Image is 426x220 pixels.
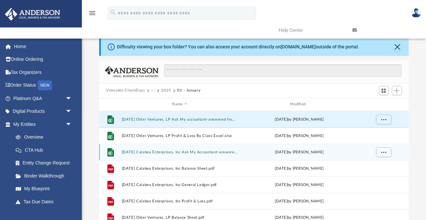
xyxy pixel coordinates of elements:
div: [DATE] by [PERSON_NAME] [241,133,357,139]
button: Add [392,86,402,95]
span: arrow_drop_down [65,105,79,118]
i: search [109,9,117,16]
span: arrow_drop_down [65,118,79,131]
div: [DATE] by [PERSON_NAME] [241,182,357,188]
button: 01 - January [177,88,200,93]
a: Binder Walkthrough [9,169,82,182]
button: [DATE] Calabea Enterprises, Inc Ask My Accountant-answered via call.xlsx [121,150,238,154]
div: Difficulty viewing your box folder? You can also access your account directly on outside of the p... [117,43,359,50]
div: [DATE] by [PERSON_NAME] [241,165,357,171]
a: Tax Due Dates [9,195,82,208]
button: More options [376,114,391,124]
a: My Blueprint [9,182,79,195]
button: [DATE] Otter Ventures, LP Ask My accountant-answered from Call.xlsx [121,117,238,121]
button: [DATE] Otter Ventures, LP Profit & Loss By Class Excel.xlsx [121,133,238,138]
a: My Entitiesarrow_drop_down [5,118,82,131]
button: More options [376,147,391,157]
a: menu [88,12,96,17]
a: Home [5,40,82,53]
button: Close [393,42,402,51]
div: NEW [38,80,52,90]
div: [DATE] by [PERSON_NAME] [241,198,357,204]
a: Overview [9,131,82,144]
a: Online Ordering [5,53,82,66]
div: id [102,101,118,107]
div: Modified [241,101,357,107]
a: Tax Organizers [5,66,82,79]
button: Switch to Grid View [379,86,389,95]
a: Help Center [274,17,347,43]
div: id [360,101,406,107]
button: [DATE] Calabea Enterprises, Inc General Ledger.pdf [121,182,238,187]
div: Name [121,101,238,107]
button: [DATE] Calabea Enterprises, Inc Balance Sheet.pdf [121,166,238,170]
button: ··· [151,88,155,93]
a: Platinum Q&Aarrow_drop_down [5,92,82,105]
button: [DATE] Otter Ventures, LP Balance Sheet.pdf [121,215,238,219]
div: [DATE] by [PERSON_NAME] [241,149,357,155]
button: 2025 [161,88,171,93]
button: Viewable-ClientDocs [106,88,145,93]
a: Digital Productsarrow_drop_down [5,105,82,118]
span: arrow_drop_down [65,92,79,105]
a: Entity Change Request [9,157,82,170]
input: Search files and folders [164,64,401,77]
a: [DOMAIN_NAME] [281,44,316,49]
div: [DATE] by [PERSON_NAME] [241,116,357,122]
img: User Pic [411,8,421,18]
img: Anderson Advisors Platinum Portal [3,8,62,21]
a: Order StatusNEW [5,79,82,92]
a: CTA Hub [9,144,82,157]
button: [DATE] Calabea Enterprises, Inc Profit & Loss.pdf [121,199,238,203]
i: menu [88,9,96,17]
